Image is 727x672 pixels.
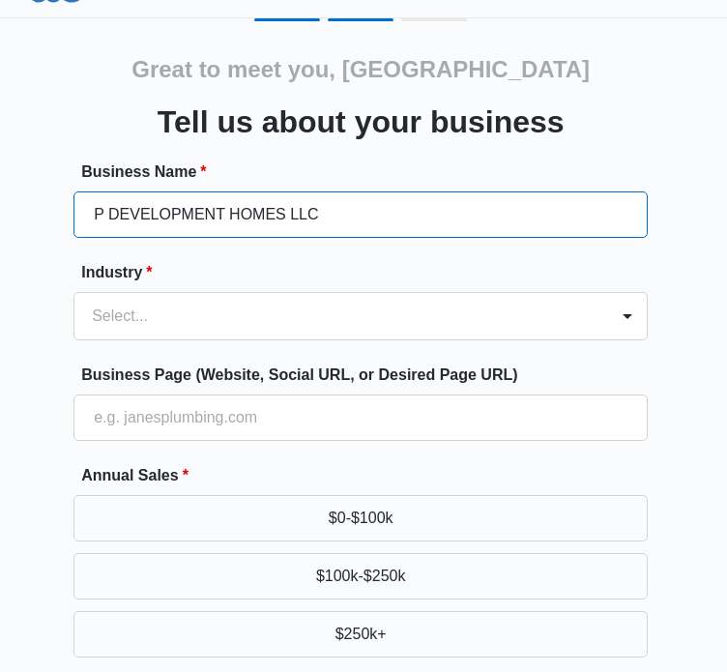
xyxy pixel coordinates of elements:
label: Industry [81,261,655,284]
h2: Great to meet you, [GEOGRAPHIC_DATA] [131,52,590,87]
input: e.g. janesplumbing.com [73,394,648,441]
button: $250k+ [73,611,648,657]
label: Business Name [81,161,655,184]
h3: Tell us about your business [158,99,565,145]
label: Annual Sales [81,464,655,487]
input: e.g. Jane's Plumbing [73,191,648,238]
button: $0-$100k [73,495,648,541]
label: Business Page (Website, Social URL, or Desired Page URL) [81,364,655,387]
button: $100k-$250k [73,553,648,599]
